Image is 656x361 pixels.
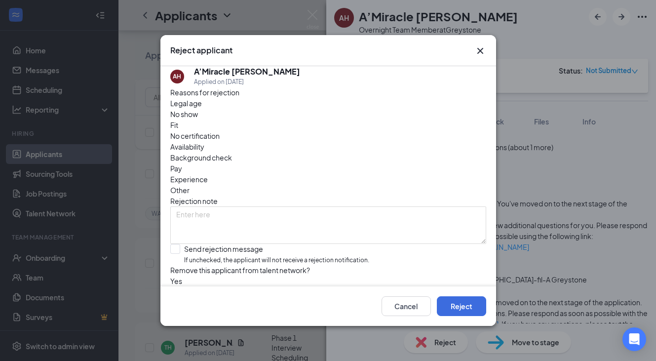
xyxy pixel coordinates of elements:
[170,163,182,174] span: Pay
[170,109,198,120] span: No show
[474,45,486,57] svg: Cross
[170,266,310,275] span: Remove this applicant from talent network?
[382,296,431,316] button: Cancel
[622,327,646,351] div: Open Intercom Messenger
[170,120,178,130] span: Fit
[173,72,181,80] div: AH
[170,88,239,97] span: Reasons for rejection
[170,98,202,109] span: Legal age
[170,197,218,205] span: Rejection note
[170,276,182,286] span: Yes
[170,130,220,141] span: No certification
[170,141,204,152] span: Availability
[170,45,232,56] h3: Reject applicant
[170,185,190,196] span: Other
[437,296,486,316] button: Reject
[170,152,232,163] span: Background check
[170,174,208,185] span: Experience
[194,77,300,87] div: Applied on [DATE]
[474,45,486,57] button: Close
[194,66,300,77] h5: A’Miracle [PERSON_NAME]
